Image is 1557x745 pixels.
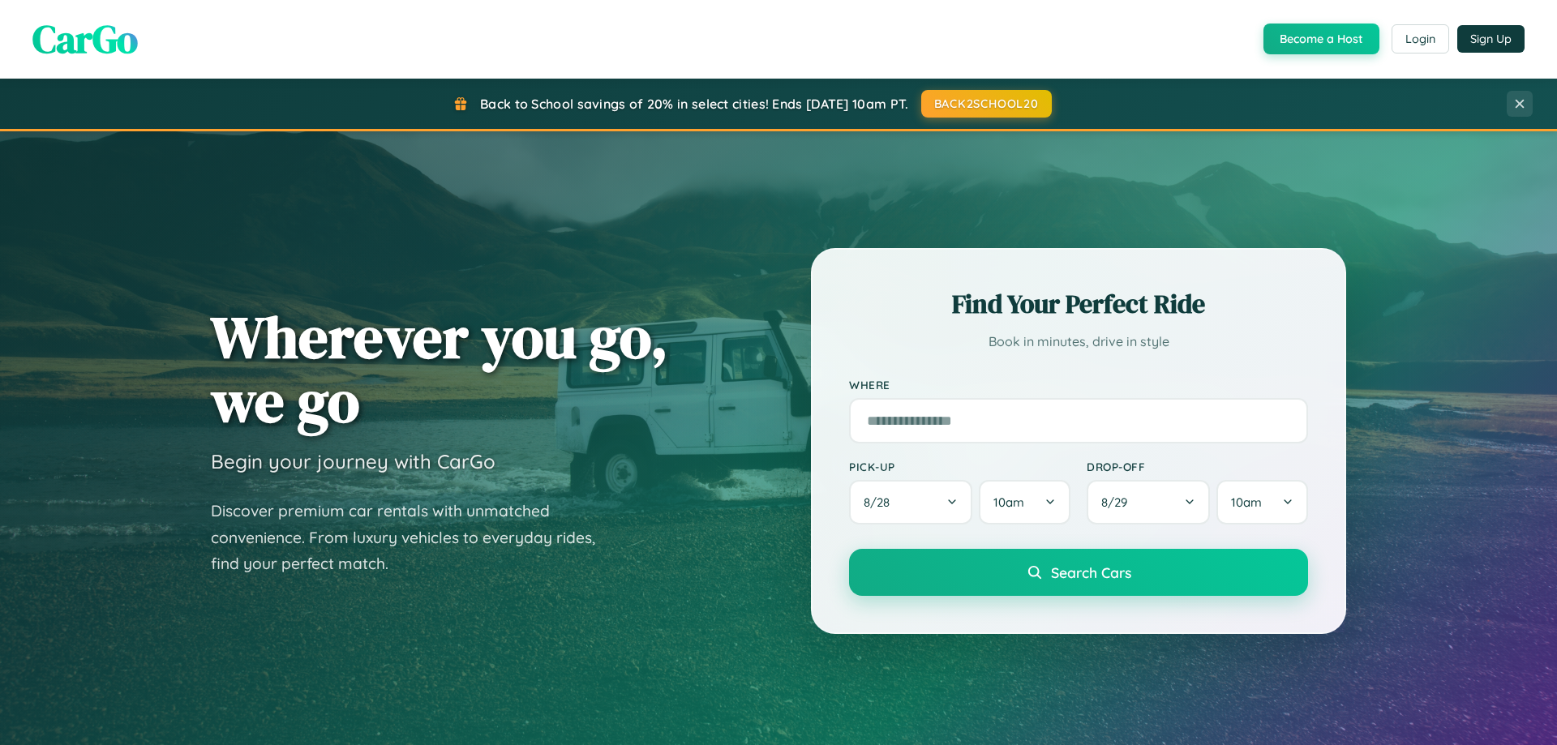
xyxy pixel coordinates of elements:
button: 8/29 [1087,480,1210,524]
label: Pick-up [849,460,1070,473]
span: 8 / 28 [864,495,898,510]
h3: Begin your journey with CarGo [211,449,495,473]
button: Become a Host [1263,24,1379,54]
span: 10am [1231,495,1262,510]
button: BACK2SCHOOL20 [921,90,1052,118]
span: Search Cars [1051,563,1131,581]
label: Where [849,378,1308,392]
button: Search Cars [849,549,1308,596]
button: Login [1392,24,1449,54]
button: Sign Up [1457,25,1525,53]
button: 8/28 [849,480,972,524]
span: 8 / 29 [1101,495,1135,510]
h1: Wherever you go, we go [211,305,668,433]
label: Drop-off [1087,460,1308,473]
button: 10am [1216,480,1308,524]
span: 10am [993,495,1024,510]
span: CarGo [32,12,138,66]
p: Discover premium car rentals with unmatched convenience. From luxury vehicles to everyday rides, ... [211,498,616,577]
span: Back to School savings of 20% in select cities! Ends [DATE] 10am PT. [480,96,908,112]
h2: Find Your Perfect Ride [849,286,1308,322]
p: Book in minutes, drive in style [849,330,1308,353]
button: 10am [979,480,1070,524]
